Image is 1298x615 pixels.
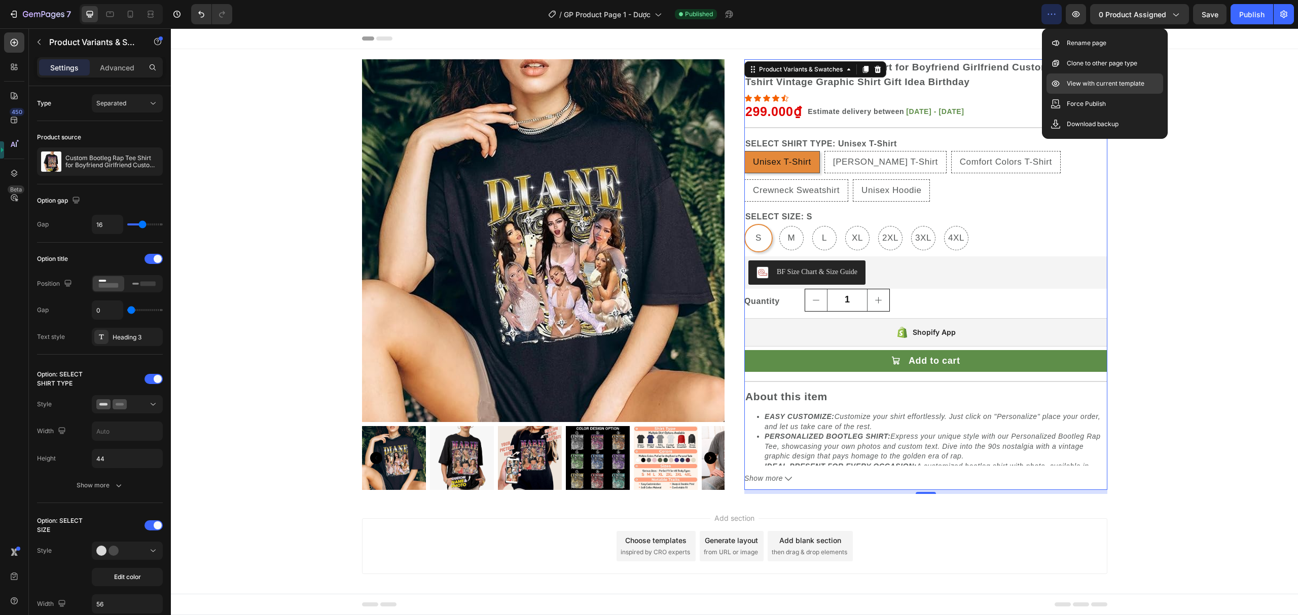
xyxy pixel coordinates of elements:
input: quantity [656,261,697,283]
p: Advanced [100,62,134,73]
div: Option title [37,254,68,263]
span: S [583,205,593,214]
button: decrement [634,261,656,283]
strong: EASY CUSTOMIZE: [594,384,664,392]
span: Express your unique style with our Personalized Bootleg Rap Tee, showcasing your own photos and c... [594,404,930,432]
span: 0 product assigned [1099,9,1166,20]
div: Beta [8,185,24,194]
span: Show more [573,445,612,455]
button: increment [697,261,718,283]
div: Option gap [37,194,82,208]
div: Style [37,400,52,409]
span: Estimate delivery between [637,79,733,87]
button: Publish [1231,4,1273,24]
div: Option: SELECT SHIRT TYPE [37,370,90,388]
p: 7 [66,8,71,20]
p: Rename page [1067,38,1106,48]
strong: PERSONALIZED BOOTLEG SHIRT: [594,404,719,412]
span: L [649,205,658,214]
input: Auto [92,449,162,468]
span: 4XL [775,205,796,214]
span: Edit color [114,572,141,582]
button: Show more [37,476,163,494]
div: Add blank section [608,507,670,517]
strong: About this item [574,362,657,374]
p: Clone to other page type [1067,58,1137,68]
h2: Custom Bootleg Rap Tee Shirt for Boyfriend Girlfriend Custom Face Tshirt Vintage Graphic Shirt Gi... [573,31,936,62]
img: product feature img [41,151,61,172]
button: Separated [92,94,163,112]
div: Show more [77,480,124,490]
div: Width [37,597,68,611]
div: Heading 3 [113,333,160,342]
button: 7 [4,4,76,24]
div: Style [37,546,52,555]
p: View with current template [1067,79,1144,89]
span: [PERSON_NAME] T-Shirt [662,129,767,138]
span: from URL or image [533,519,587,528]
span: inspired by CRO experts [450,519,519,528]
legend: SELECT SHIRT TYPE: Unisex T-Shirt [573,108,727,123]
span: 3XL [742,205,763,214]
div: Type [37,99,51,108]
span: [DATE] - [DATE] [735,79,793,87]
div: Position [37,277,74,291]
span: XL [679,205,694,214]
div: Add to cart [738,326,789,339]
button: Add to cart [573,322,936,343]
img: CLqQkc30lu8CEAE=.png [586,238,598,250]
p: Quantity [573,266,609,281]
span: M [615,205,627,214]
p: Download backup [1067,119,1119,129]
span: / [559,9,562,20]
button: Carousel Back Arrow [199,424,211,436]
div: Publish [1239,9,1265,20]
span: Add section [539,484,588,495]
div: Gap [37,220,49,229]
strong: IDEAL PRESENT FOR EVERY OCCASION: [594,434,746,442]
span: Personalize [826,384,867,392]
div: Product Variants & Swatches [586,36,674,46]
div: Width [37,425,68,438]
span: Unisex T-Shirt [582,129,640,138]
span: GP Product Page 1 - Dược [564,9,651,20]
span: Separated [96,99,126,107]
button: Show more [573,445,936,455]
div: 299.000₫ [573,74,632,93]
div: Choose templates [454,507,516,517]
input: Auto [92,215,123,234]
span: Save [1202,10,1218,19]
button: BF Size Chart & Size Guide [578,232,695,256]
button: Edit color [92,568,163,586]
legend: SELECT SIZE: S [573,181,642,196]
span: A customized bootleg shirt with photo, available in adult unisex t-shirt, premium t-shirt, long s... [594,434,929,481]
p: Custom Bootleg Rap Tee Shirt for Boyfriend Girlfriend Custom Face Tshirt Vintage Graphic Shirt Gi... [65,155,159,169]
button: Carousel Next Arrow [533,424,546,436]
input: Auto [92,595,162,613]
div: Product source [37,133,81,142]
span: Customize your shirt effortlessly. Just click on " " place your order, and let us take care of th... [594,384,929,402]
span: Unisex Hoodie [691,157,750,167]
p: Settings [50,62,79,73]
input: Auto [92,422,162,440]
input: Auto [92,301,123,319]
span: Crewneck Sweatshirt [582,157,669,167]
button: 0 product assigned [1090,4,1189,24]
p: Product Variants & Swatches [49,36,135,48]
span: Comfort Colors T-Shirt [789,129,881,138]
div: Shopify App [742,298,785,310]
div: Undo/Redo [191,4,232,24]
div: BF Size Chart & Size Guide [606,238,687,249]
span: then drag & drop elements [601,519,676,528]
span: Published [685,10,713,19]
div: Text style [37,332,65,341]
div: 450 [10,108,24,116]
button: Save [1193,4,1227,24]
p: Force Publish [1067,99,1106,109]
div: Option: SELECT SIZE [37,516,90,534]
span: 2XL [709,205,730,214]
div: Gap [37,305,49,315]
iframe: To enrich screen reader interactions, please activate Accessibility in Grammarly extension settings [171,28,1298,615]
div: Generate layout [534,507,587,517]
div: Height [37,454,56,463]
